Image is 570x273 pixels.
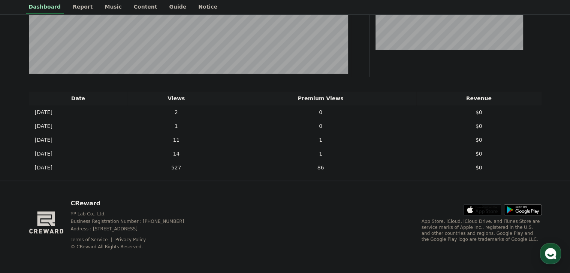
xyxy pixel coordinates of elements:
[35,164,52,172] p: [DATE]
[115,237,146,242] a: Privacy Policy
[70,226,196,232] p: Address : [STREET_ADDRESS]
[416,105,542,119] td: $0
[225,133,416,147] td: 1
[127,92,225,105] th: Views
[127,147,225,161] td: 14
[225,147,416,161] td: 1
[25,183,124,190] div: Yes, thank you.
[225,105,416,119] td: 0
[41,4,69,12] div: Creward
[225,161,416,175] td: 86
[416,119,542,133] td: $0
[416,147,542,161] td: $0
[35,136,52,144] p: [DATE]
[70,237,113,242] a: Terms of Service
[70,218,196,224] p: Business Registration Number : [PHONE_NUMBER]
[41,12,78,18] div: Back on 7:30 PM
[70,199,196,208] p: CReward
[29,92,128,105] th: Date
[416,92,542,105] th: Revenue
[225,92,416,105] th: Premium Views
[416,133,542,147] td: $0
[24,172,43,178] div: Creward
[416,161,542,175] td: $0
[38,125,137,147] div: Okay, thanks so much for youe help. I'll keep that in mind when I look for the anaylicts
[422,218,542,242] p: App Store, iCloud, iCloud Drive, and iTunes Store are service marks of Apple Inc., registered in ...
[35,150,52,158] p: [DATE]
[127,105,225,119] td: 2
[70,211,196,217] p: YP Lab Co., Ltd.
[35,108,52,116] p: [DATE]
[127,119,225,133] td: 1
[127,133,225,147] td: 11
[127,161,225,175] td: 527
[225,119,416,133] td: 0
[35,122,52,130] p: [DATE]
[25,190,124,213] div: If you have any questions, please feel free to contact our customer support at any time!
[70,244,196,250] p: © CReward All Rights Reserved.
